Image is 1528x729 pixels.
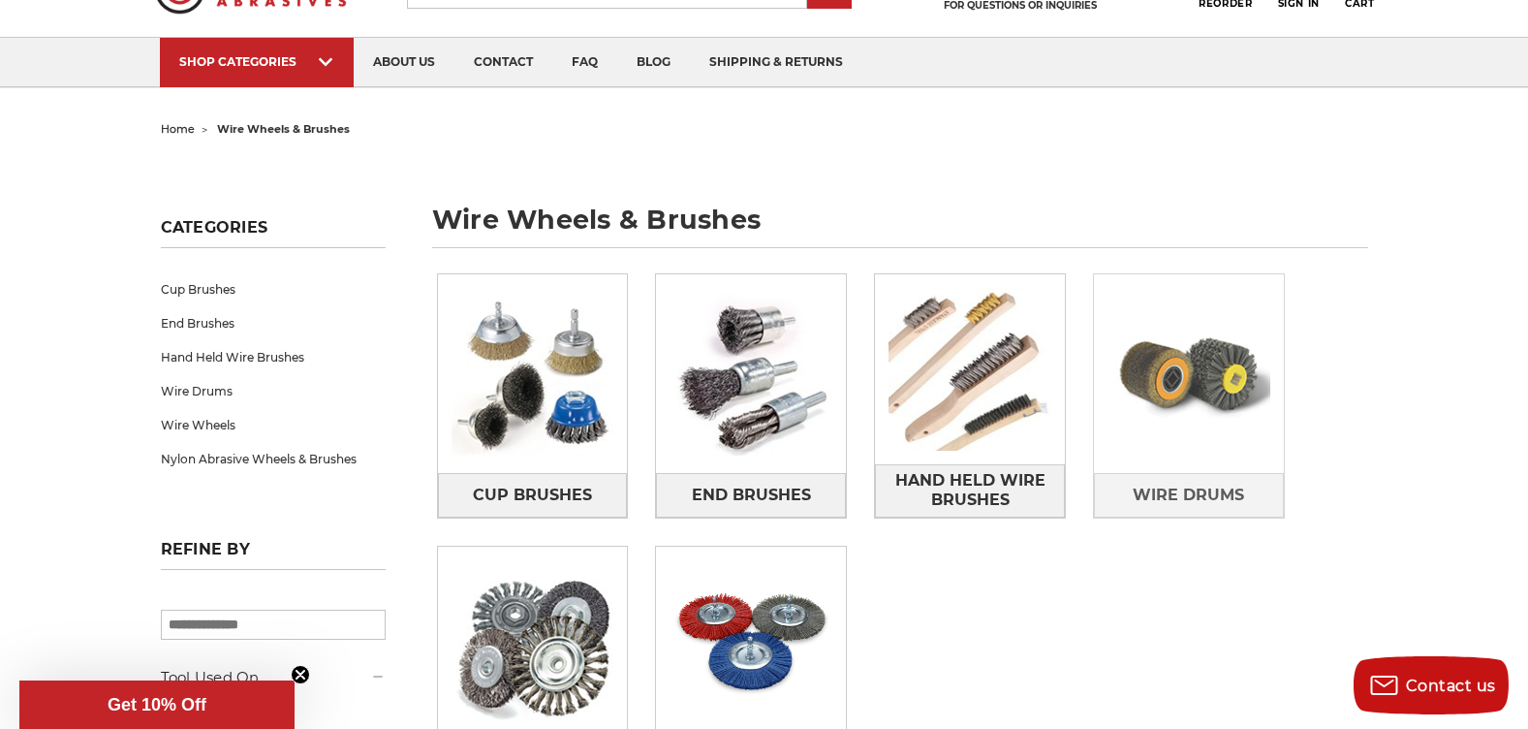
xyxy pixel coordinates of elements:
[161,306,386,340] a: End Brushes
[179,54,334,69] div: SHOP CATEGORIES
[217,122,350,136] span: wire wheels & brushes
[108,695,206,714] span: Get 10% Off
[354,38,454,87] a: about us
[875,274,1065,464] img: Hand Held Wire Brushes
[1354,656,1509,714] button: Contact us
[19,681,295,729] div: Get 10% OffClose teaser
[438,279,628,469] img: Cup Brushes
[161,374,386,408] a: Wire Drums
[161,540,386,570] h5: Refine by
[1094,473,1284,517] a: Wire Drums
[161,442,386,476] a: Nylon Abrasive Wheels & Brushes
[552,38,617,87] a: faq
[656,279,846,469] img: End Brushes
[690,38,862,87] a: shipping & returns
[438,473,628,517] a: Cup Brushes
[291,665,310,684] button: Close teaser
[473,479,592,512] span: Cup Brushes
[161,408,386,442] a: Wire Wheels
[1133,479,1244,512] span: Wire Drums
[656,473,846,517] a: End Brushes
[1094,279,1284,469] img: Wire Drums
[161,340,386,374] a: Hand Held Wire Brushes
[1406,677,1496,695] span: Contact us
[161,272,386,306] a: Cup Brushes
[432,206,1368,248] h1: wire wheels & brushes
[692,479,811,512] span: End Brushes
[876,464,1064,517] span: Hand Held Wire Brushes
[161,218,386,248] h5: Categories
[161,666,386,689] h5: Tool Used On
[617,38,690,87] a: blog
[875,464,1065,518] a: Hand Held Wire Brushes
[161,122,195,136] a: home
[454,38,552,87] a: contact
